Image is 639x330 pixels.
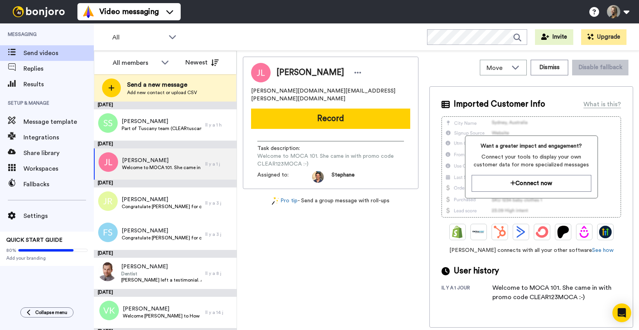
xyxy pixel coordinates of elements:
div: [DATE] [94,289,237,297]
span: [PERSON_NAME] [123,305,201,313]
span: [PERSON_NAME] [122,157,201,164]
button: Newest [179,55,224,70]
span: [PERSON_NAME] [122,227,201,235]
span: Stephane [332,171,355,183]
span: Imported Customer Info [454,98,545,110]
span: [PERSON_NAME] [276,67,344,78]
img: bj-logo-header-white.svg [9,6,68,17]
button: Connect now [472,175,591,192]
span: Replies [23,64,94,73]
span: [PERSON_NAME] [122,118,201,125]
div: - Send a group message with roll-ups [243,197,418,205]
img: jl.png [99,152,118,172]
img: magic-wand.svg [272,197,279,205]
button: Invite [535,29,573,45]
a: See how [592,248,614,253]
div: [DATE] [94,250,237,258]
div: Il y a 1 h [205,122,233,128]
span: Welcome to MOCA 101. She came in with promo code CLEAR123MOCA :-) [257,152,404,168]
span: [PERSON_NAME][DOMAIN_NAME][EMAIL_ADDRESS][PERSON_NAME][DOMAIN_NAME] [251,87,410,103]
span: Welcome to MOCA 101. She came in with promo code CLEAR123MOCA :-) [122,164,201,171]
span: Congratulate [PERSON_NAME] for completing MOCA 101. She started in February. Remind her about Q&A... [122,235,201,241]
span: Message template [23,117,94,127]
div: What is this? [583,100,621,109]
span: Add your branding [6,255,88,261]
div: Il y a 14 j [205,309,233,316]
div: All members [113,58,157,68]
span: Collapse menu [35,309,67,316]
span: Welcome [PERSON_NAME] to How to use Elastics [123,313,201,319]
span: QUICK START GUIDE [6,237,63,243]
span: Move [486,63,508,73]
span: All [112,33,165,42]
button: Disable fallback [572,60,628,75]
span: Video messaging [99,6,159,17]
span: Add new contact or upload CSV [127,89,197,96]
span: Results [23,80,94,89]
span: Send a new message [127,80,197,89]
span: [PERSON_NAME] [121,263,201,271]
span: Assigned to: [257,171,312,183]
span: User history [454,265,499,277]
span: [PERSON_NAME] connects with all your other software [442,246,621,254]
span: Integrations [23,133,94,142]
span: Want a greater impact and engagement? [472,142,591,150]
img: GoHighLevel [599,226,612,238]
img: Hubspot [494,226,506,238]
img: Drip [578,226,591,238]
div: Il y a 3 j [205,200,233,206]
div: [DATE] [94,102,237,109]
span: Task description : [257,144,312,152]
button: Upgrade [581,29,626,45]
div: Il y a 1 j [205,161,233,167]
img: Patreon [557,226,569,238]
span: Congratulate [PERSON_NAME] for completing CLEAr Discovery Package. He had free access through the... [122,203,201,210]
span: Send videos [23,48,94,58]
div: il y a 1 jour [442,285,492,302]
span: [PERSON_NAME] left a testimonial. As discussed, could you leave him a personal message and take a... [121,277,201,283]
button: Record [251,109,410,129]
button: Dismiss [531,60,568,75]
span: 80% [6,247,16,253]
img: fs.png [98,223,118,242]
div: Welcome to MOCA 101. She came in with promo code CLEAR123MOCA :-) [492,283,617,302]
img: vm-color.svg [82,5,95,18]
div: Open Intercom Messenger [612,303,631,322]
img: ConvertKit [536,226,548,238]
span: Fallbacks [23,180,94,189]
span: Part of Tuscany team (CLEARtuscany25), completed Troubleshooting 101. Congratulate her, she is on... [122,125,201,132]
span: Share library [23,148,94,158]
div: Il y a 8 j [205,270,233,276]
img: 1b0d6aba-7954-4320-b75f-edb8495f53b2.jpg [98,262,117,281]
img: vk.png [99,301,119,320]
span: Connect your tools to display your own customer data for more specialized messages [472,153,591,169]
span: Settings [23,211,94,221]
div: Il y a 3 j [205,231,233,237]
img: Image of Jody Lee [251,63,271,82]
img: ActiveCampaign [515,226,527,238]
img: Shopify [451,226,464,238]
img: ss.png [98,113,118,133]
img: da5f5293-2c7b-4288-972f-10acbc376891-1597253892.jpg [312,171,324,183]
button: Collapse menu [20,307,74,318]
span: Dentist [121,271,201,277]
div: [DATE] [94,180,237,187]
img: jr.png [98,191,118,211]
span: [PERSON_NAME] [122,196,201,203]
a: Pro tip [272,197,298,205]
img: Ontraport [472,226,485,238]
span: Workspaces [23,164,94,173]
div: [DATE] [94,141,237,148]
